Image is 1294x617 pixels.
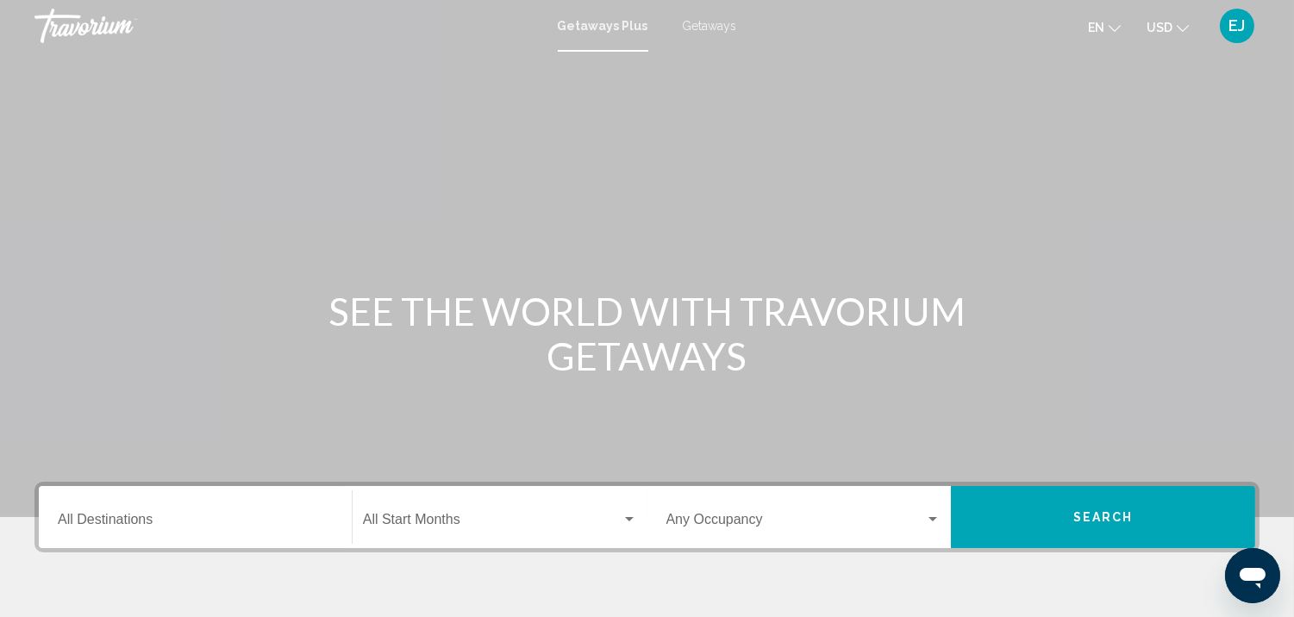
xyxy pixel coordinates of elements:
a: Travorium [34,9,541,43]
iframe: Button to launch messaging window [1225,548,1280,603]
span: EJ [1229,17,1246,34]
span: USD [1147,21,1172,34]
span: en [1088,21,1104,34]
button: Change language [1088,15,1121,40]
span: Search [1073,511,1134,525]
div: Search widget [39,486,1255,548]
button: Change currency [1147,15,1189,40]
button: User Menu [1215,8,1260,44]
h1: SEE THE WORLD WITH TRAVORIUM GETAWAYS [324,289,971,378]
a: Getaways Plus [558,19,648,33]
button: Search [951,486,1255,548]
a: Getaways [683,19,737,33]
